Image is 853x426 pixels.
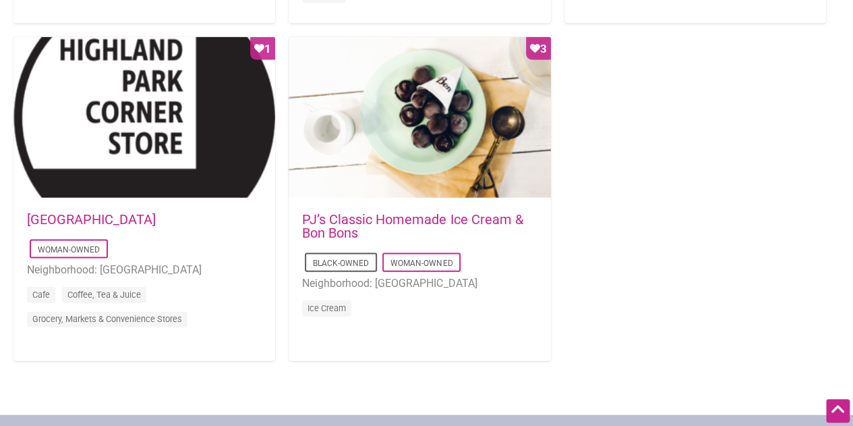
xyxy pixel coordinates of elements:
[67,290,141,300] a: Coffee, Tea & Juice
[313,259,369,268] a: Black-Owned
[302,211,523,241] a: PJ’s Classic Homemade Ice Cream & Bon Bons
[390,259,452,268] a: Woman-Owned
[307,303,346,313] a: Ice Cream
[27,261,262,279] li: Neighborhood: [GEOGRAPHIC_DATA]
[38,245,100,255] a: Woman-Owned
[302,275,537,292] li: Neighborhood: [GEOGRAPHIC_DATA]
[32,290,50,300] a: Cafe
[826,399,850,423] div: Scroll Back to Top
[32,314,182,324] a: Grocery, Markets & Convenience Stores
[27,211,156,228] a: [GEOGRAPHIC_DATA]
